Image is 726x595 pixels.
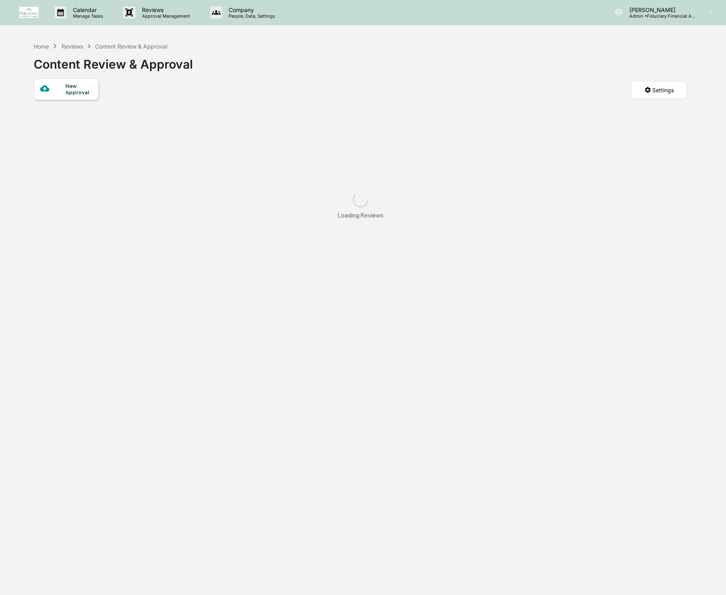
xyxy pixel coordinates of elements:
p: Calendar [67,6,107,13]
div: Home [34,43,49,50]
div: Reviews [61,43,83,50]
div: Content Review & Approval [34,51,193,71]
div: Content Review & Approval [95,43,167,50]
div: Loading Reviews [338,211,383,219]
button: Settings [631,81,687,99]
p: Company [222,6,279,13]
p: Reviews [136,6,194,13]
div: New Approval [65,83,92,95]
p: Approval Management [136,13,194,19]
p: Admin • Fiduciary Financial Advisors [623,13,698,19]
p: Manage Tasks [67,13,107,19]
img: logo [19,7,39,18]
p: [PERSON_NAME] [623,6,698,13]
p: People, Data, Settings [222,13,279,19]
